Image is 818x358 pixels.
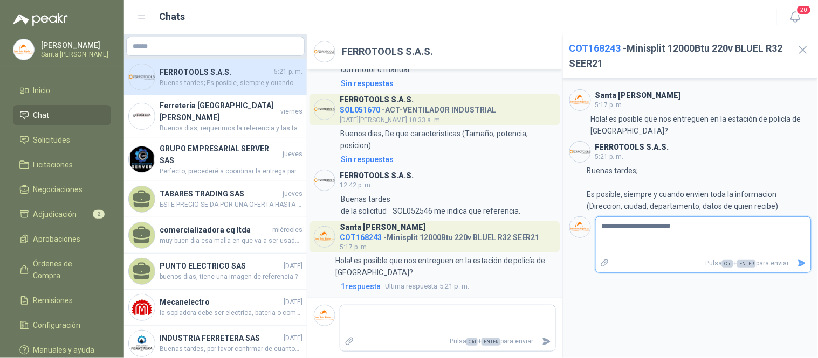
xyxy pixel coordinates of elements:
img: Company Logo [129,146,155,172]
a: Inicio [13,80,111,101]
img: Company Logo [570,142,590,162]
a: Órdenes de Compra [13,254,111,286]
img: Company Logo [314,99,335,120]
p: Buenas tardes de la solicitud SOL052546 me indica que referencia. [341,193,520,217]
a: Configuración [13,315,111,335]
label: Adjuntar archivos [596,254,614,273]
a: 1respuestaUltima respuesta5:21 p. m. [339,280,556,292]
span: COT168243 [340,233,382,242]
h3: Santa [PERSON_NAME] [595,93,681,99]
span: Buenos dias, requerimos la referencia y las tallas de las botas de cuero y para soldar [160,123,303,134]
span: muy buen dia esa malla en que va a ser usada ; es acero inoxidable o hierro [160,236,303,246]
span: 5:17 p. m. [595,101,624,109]
span: viernes [280,107,303,117]
h4: GRUPO EMPRESARIAL SERVER SAS [160,143,280,166]
span: [DATE] [284,333,303,343]
div: Sin respuestas [341,78,394,89]
h1: Chats [160,9,185,24]
span: 5:21 p. m. [595,153,624,160]
img: Company Logo [570,90,590,110]
h3: Santa [PERSON_NAME] [340,224,425,230]
img: Company Logo [129,294,155,320]
span: Licitaciones [33,159,73,171]
span: Ctrl [466,338,478,346]
img: Company Logo [129,103,155,129]
img: Company Logo [314,227,335,247]
a: Company LogoFerretería [GEOGRAPHIC_DATA][PERSON_NAME]viernesBuenos dias, requerimos la referencia... [124,95,307,138]
span: ENTER [737,260,756,268]
span: miércoles [272,225,303,235]
h4: - ACT-VENTILADOR INDUSTRIAL [340,103,496,113]
h2: FERROTOOLS S.A.S. [342,44,433,59]
p: [PERSON_NAME] [41,41,108,49]
button: 20 [786,8,805,27]
span: Ultima respuesta [385,281,437,292]
h3: FERROTOOLS S.A.S. [595,144,669,150]
span: 5:17 p. m. [340,243,368,251]
span: buenos dias, tiene una imagen de referencia ? [160,272,303,282]
h4: TABARES TRADING SAS [160,188,280,200]
h4: PUNTO ELECTRICO SAS [160,260,281,272]
span: [DATE] [284,261,303,271]
span: Buenas tardes; Es posible, siempre y cuando envien toda la informacion (Direccion, ciudad, depart... [160,78,303,88]
span: COT168243 [569,43,621,54]
h3: FERROTOOLS S.A.S. [340,97,414,103]
p: Buenas tardes; Es posible, siempre y cuando envien toda la informacion (Direccion, ciudad, depart... [587,165,812,212]
a: Remisiones [13,290,111,311]
a: Aprobaciones [13,229,111,249]
h4: comercializadora cq ltda [160,224,270,236]
span: Órdenes de Compra [33,258,101,282]
img: Logo peakr [13,13,68,26]
span: Inicio [33,85,51,96]
span: 5:21 p. m. [274,67,303,77]
a: Sin respuestas [339,78,556,89]
span: Remisiones [33,294,73,306]
h4: FERROTOOLS S.A.S. [160,66,272,78]
h4: INDUSTRIA FERRETERA SAS [160,332,281,344]
h2: - Minisplit 12000Btu 220v BLUEL R32 SEER21 [569,41,788,72]
span: Solicitudes [33,134,71,146]
a: Adjudicación2 [13,204,111,224]
a: Company LogoFERROTOOLS S.A.S.5:21 p. m.Buenas tardes; Es posible, siempre y cuando envien toda la... [124,59,307,95]
h4: Ferretería [GEOGRAPHIC_DATA][PERSON_NAME] [160,100,278,123]
span: Configuración [33,319,81,331]
img: Company Logo [314,170,335,191]
h4: Mecanelectro [160,296,281,308]
a: PUNTO ELECTRICO SAS[DATE]buenos dias, tiene una imagen de referencia ? [124,254,307,290]
span: Adjudicación [33,208,77,220]
span: 5:21 p. m. [385,281,469,292]
h4: - Minisplit 12000Btu 220v BLUEL R32 SEER21 [340,230,540,241]
span: ENTER [482,338,500,346]
img: Company Logo [129,64,155,90]
img: Company Logo [570,217,590,237]
p: Santa [PERSON_NAME] [41,51,108,58]
span: la sopladora debe ser electrica, bateria o combustion ? [160,308,303,318]
p: Pulsa + para enviar [614,254,793,273]
button: Enviar [793,254,811,273]
a: Company LogoMecanelectro[DATE]la sopladora debe ser electrica, bateria o combustion ? [124,290,307,326]
a: comercializadora cq ltdamiércolesmuy buen dia esa malla en que va a ser usada ; es acero inoxidab... [124,217,307,254]
span: SOL051670 [340,106,380,114]
div: Sin respuestas [341,153,394,165]
span: Chat [33,109,50,121]
span: jueves [283,189,303,199]
span: 2 [93,210,105,219]
p: Hola! es posible que nos entreguen en la estación de policía de [GEOGRAPHIC_DATA]? [335,255,556,278]
span: ESTE PRECIO SE DA POR UNA OFERTA HASTA AGOTADOR INVENTARIO SOLAMENTE QUEDA 2 COMBOS [160,200,303,210]
span: Negociaciones [33,184,83,195]
button: Enviar [538,332,555,351]
span: Perfecto, precederé a coordinar la entrega para el día martes. Se lo agradezco mucho. [160,166,303,177]
p: Hola! es posible que nos entreguen en la estación de policía de [GEOGRAPHIC_DATA]? [591,113,812,137]
img: Company Logo [13,39,34,60]
a: Licitaciones [13,155,111,175]
img: Company Logo [314,305,335,326]
h3: FERROTOOLS S.A.S. [340,173,414,179]
span: Buenas tardes, por favor confirmar de cuantos peldaños es la escalera que requieren. [160,344,303,354]
span: Manuales y ayuda [33,344,95,356]
p: Pulsa + para enviar [359,332,538,351]
a: Negociaciones [13,179,111,200]
span: 12:42 p. m. [340,181,372,189]
img: Company Logo [129,331,155,356]
p: Buenos dias, De que caracteristicas (Tamaño, potencia, posicion) [340,128,556,151]
label: Adjuntar archivos [340,332,359,351]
